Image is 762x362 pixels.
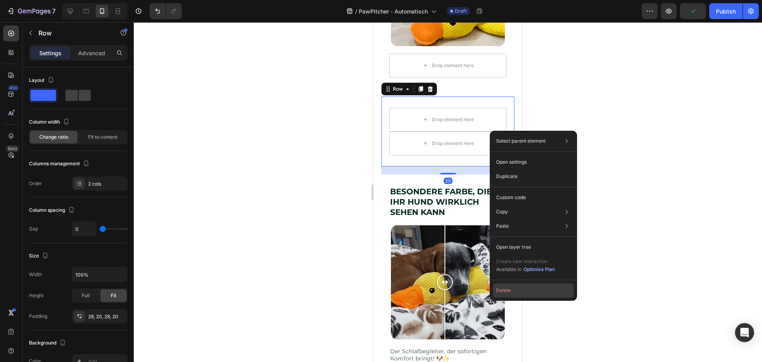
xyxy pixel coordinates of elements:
div: Columns management [29,159,91,169]
p: Copy [496,208,508,215]
div: Optimize Plan [523,266,555,273]
button: 7 [3,3,59,19]
button: Delete [493,283,574,298]
div: Gap [29,225,38,232]
div: Order [29,180,42,187]
button: Publish [709,3,743,19]
p: Create new interaction [496,257,555,265]
div: Publish [716,7,736,15]
p: Custom code [496,194,526,201]
div: Open Intercom Messenger [735,323,754,342]
input: Auto [72,222,96,236]
p: Paste [496,223,509,230]
p: Select parent element [496,137,546,145]
span: Draft [455,8,467,15]
span: Full [82,292,90,299]
span: Fit [111,292,116,299]
p: Settings [39,49,62,57]
p: Duplicate [496,173,518,180]
input: Auto [72,267,127,282]
div: Background [29,338,67,348]
div: 28, 20, 28, 20 [88,313,125,320]
div: Padding [29,313,47,320]
div: Undo/Redo [150,3,182,19]
div: Layout [29,75,56,86]
span: / [355,7,357,15]
div: 450 [8,85,19,91]
div: Height [29,292,44,299]
p: 7 [52,6,56,16]
div: Beta [6,145,19,152]
p: Open settings [496,159,527,166]
span: Available in [496,266,521,272]
div: Column width [29,117,71,128]
div: Column spacing [29,205,76,216]
span: Change ratio [39,134,68,141]
div: 2 cols [88,180,125,188]
span: Fit to content [88,134,117,141]
div: Width [29,271,42,278]
iframe: Design area [373,22,522,362]
p: Open layer tree [496,244,531,251]
p: Row [38,28,106,38]
div: Size [29,251,50,261]
span: PawPitcher - Automatisch [359,7,428,15]
p: Advanced [78,49,105,57]
button: Optimize Plan [523,265,555,273]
